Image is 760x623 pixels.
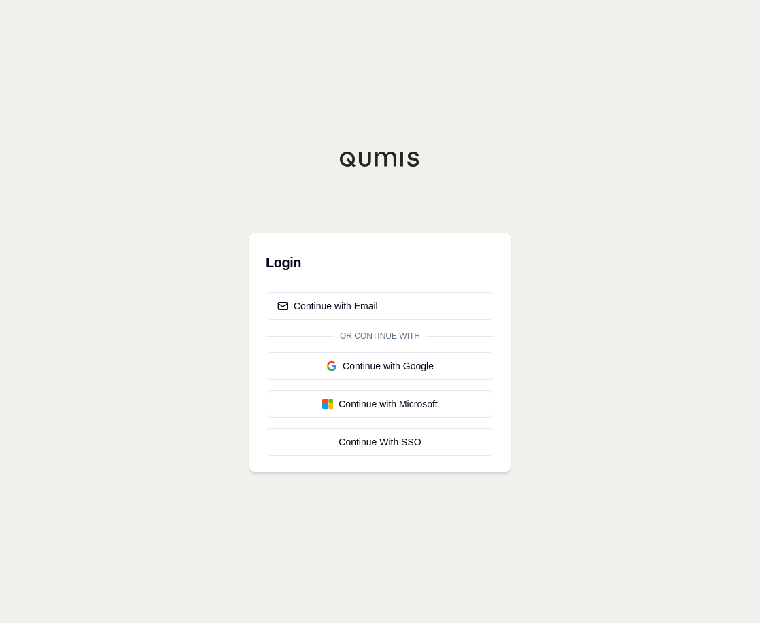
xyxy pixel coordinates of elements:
a: Continue With SSO [266,428,494,456]
div: Continue with Google [277,359,483,373]
span: Or continue with [334,331,426,341]
img: Qumis [339,151,421,167]
div: Continue with Microsoft [277,397,483,411]
button: Continue with Email [266,292,494,320]
button: Continue with Google [266,352,494,380]
div: Continue with Email [277,299,378,313]
div: Continue With SSO [277,435,483,449]
h3: Login [266,249,494,276]
button: Continue with Microsoft [266,390,494,418]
